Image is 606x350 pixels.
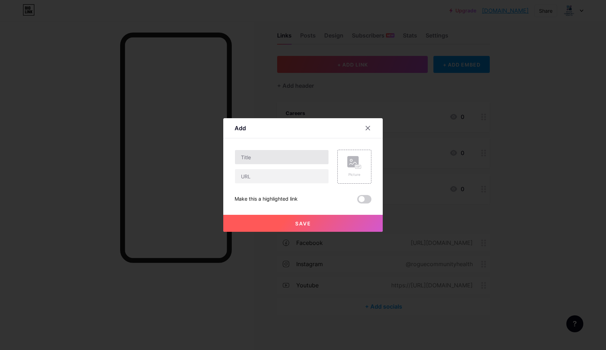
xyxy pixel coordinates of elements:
[347,172,361,177] div: Picture
[235,169,329,183] input: URL
[223,215,383,232] button: Save
[235,124,246,132] div: Add
[295,220,311,226] span: Save
[235,150,329,164] input: Title
[235,195,298,203] div: Make this a highlighted link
